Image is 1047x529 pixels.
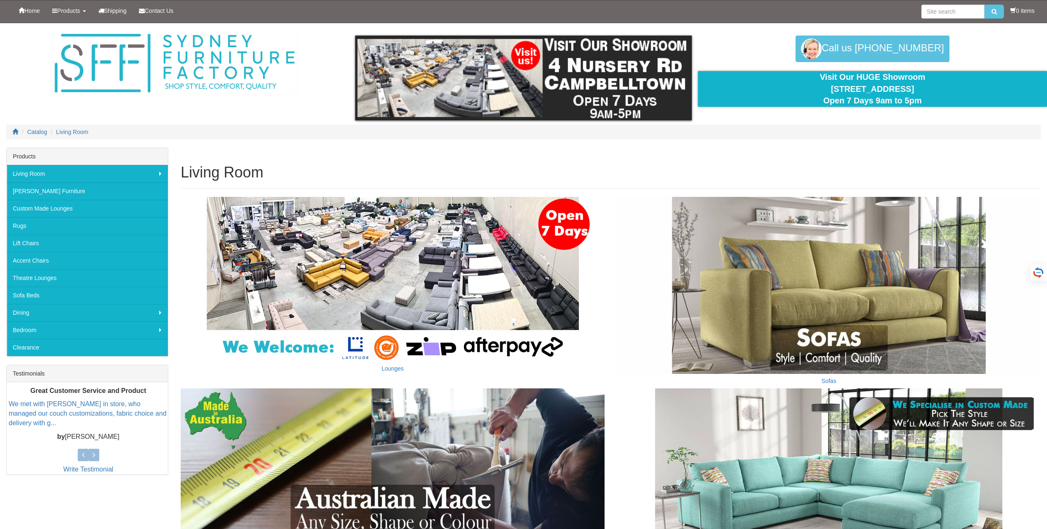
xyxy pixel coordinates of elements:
a: Accent Chairs [7,252,168,269]
h1: Living Room [181,164,1041,181]
div: Visit Our HUGE Showroom [STREET_ADDRESS] Open 7 Days 9am to 5pm [704,71,1041,107]
div: Products [7,148,168,165]
a: Shipping [92,0,133,21]
a: [PERSON_NAME] Furniture [7,182,168,200]
a: Custom Made Lounges [7,200,168,217]
a: Rugs [7,217,168,235]
span: Home [24,7,40,14]
input: Site search [921,5,985,19]
img: Sydney Furniture Factory [50,31,299,96]
a: Sofa Beds [7,287,168,304]
p: [PERSON_NAME] [9,432,168,442]
b: Great Customer Service and Product [30,387,146,394]
a: Clearance [7,339,168,356]
span: Products [57,7,80,14]
a: Lift Chairs [7,235,168,252]
div: Testimonials [7,365,168,382]
a: Living Room [7,165,168,182]
a: Living Room [56,129,88,135]
a: Contact Us [133,0,179,21]
a: Dining [7,304,168,321]
a: Lounges [382,365,404,372]
img: Lounges [186,197,600,361]
a: Bedroom [7,321,168,339]
a: Catalog [27,129,47,135]
span: Shipping [104,7,127,14]
b: by [57,433,65,440]
img: showroom.gif [355,36,692,120]
a: Theatre Lounges [7,269,168,287]
img: Sofas [617,197,1041,373]
a: Home [12,0,46,21]
li: 0 items [1010,7,1035,15]
a: Write Testimonial [63,466,113,473]
span: Contact Us [145,7,173,14]
a: Products [46,0,92,21]
a: We met with [PERSON_NAME] in store, who managed our couch customizations, fabric choice and deliv... [9,400,167,426]
a: Sofas [822,378,837,384]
